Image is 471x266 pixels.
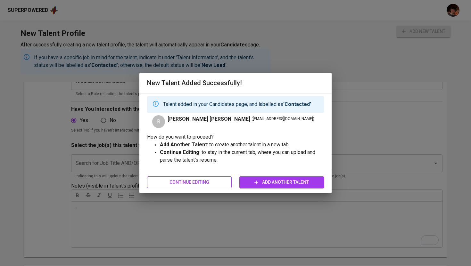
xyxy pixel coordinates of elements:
[252,116,314,122] span: ( [EMAIL_ADDRESS][DOMAIN_NAME] )
[147,133,324,141] p: How do you want to proceed?
[152,178,227,186] span: Continue Editing
[147,176,232,188] button: Continue Editing
[283,101,311,107] strong: 'Contacted'
[160,141,207,148] strong: Add Another Talent
[147,78,324,88] h6: New Talent Added Successfully!
[163,101,311,108] p: Talent added in your Candidates page, and labelled as
[160,141,324,149] p: : to create another talent in a new tab.
[244,178,319,186] span: Add Another Talent
[160,149,199,155] strong: Continue Editing
[152,115,165,128] div: R
[160,149,324,164] p: : to stay in the current tab, where you can upload and parse the talent's resume.
[239,176,324,188] button: Add Another Talent
[168,115,250,123] span: [PERSON_NAME] [PERSON_NAME]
